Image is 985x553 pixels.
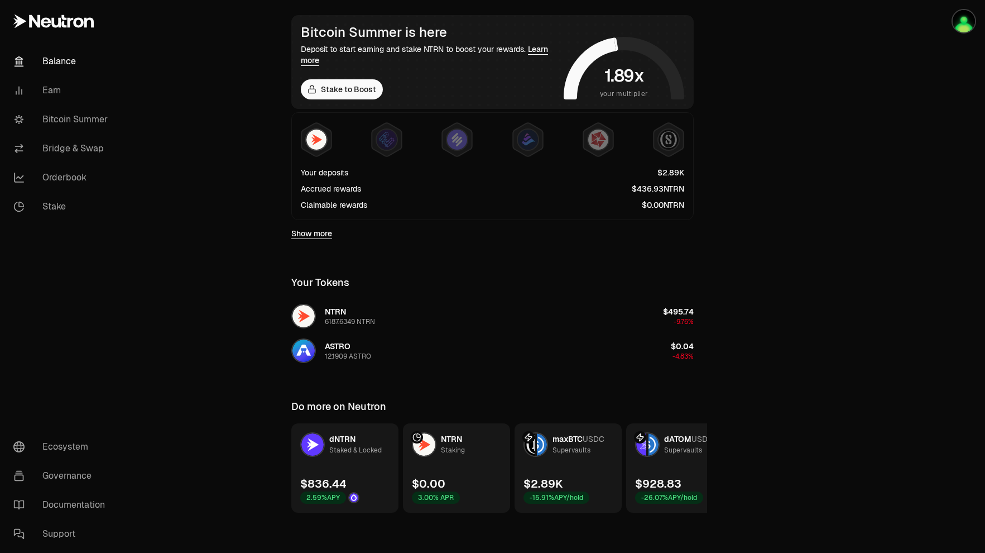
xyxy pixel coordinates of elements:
a: maxBTC LogoUSDC LogomaxBTCUSDCSupervaults$2.89K-15.91%APY/hold [515,423,622,513]
div: Your Tokens [291,275,349,290]
a: Support [4,519,121,549]
img: dNTRN Logo [301,433,324,456]
a: dNTRN LogodNTRNStaked & Locked$836.442.59%APYDrop [291,423,398,513]
a: Stake to Boost [301,79,383,99]
img: EtherFi Points [377,130,397,150]
a: Stake [4,192,121,221]
div: Staking [441,445,465,456]
img: Solv Points [447,130,467,150]
a: Show more [291,228,332,239]
div: Claimable rewards [301,199,367,211]
a: Documentation [4,490,121,519]
img: maxBTC Logo [525,433,535,456]
div: Accrued rewards [301,183,361,194]
div: Deposit to start earning and stake NTRN to boost your rewards. [301,44,559,66]
img: Structured Points [659,130,679,150]
span: USDC [691,434,713,444]
div: 6187.6349 NTRN [325,317,375,326]
a: Ecosystem [4,432,121,461]
img: Mars Fragments [588,130,608,150]
div: Your deposits [301,167,348,178]
div: Supervaults [664,445,702,456]
span: your multiplier [600,88,648,99]
span: dNTRN [329,434,355,444]
a: Bitcoin Summer [4,105,121,134]
img: dATOM Logo [636,433,646,456]
img: NTRN Logo [413,433,435,456]
div: Bitcoin Summer is here [301,25,559,40]
div: Staked & Locked [329,445,382,456]
div: 3.00% APR [412,492,460,504]
span: $0.04 [671,341,694,351]
a: NTRN LogoNTRNStaking$0.003.00% APR [403,423,510,513]
span: USDC [583,434,604,444]
span: NTRN [325,307,346,317]
div: -26.07% APY/hold [635,492,703,504]
span: NTRN [441,434,462,444]
a: Earn [4,76,121,105]
img: ASTRO Logo [292,340,315,362]
div: 12.1909 ASTRO [325,352,371,361]
span: dATOM [664,434,691,444]
span: -4.83% [672,352,694,361]
img: NTRN Logo [292,305,315,327]
img: NTRN [306,130,326,150]
img: USDC Logo [648,433,659,456]
img: USDC Logo [537,433,547,456]
a: Balance [4,47,121,76]
div: 2.59% APY [300,492,346,504]
a: Orderbook [4,163,121,192]
img: Bedrock Diamonds [518,130,538,150]
div: -15.91% APY/hold [523,492,589,504]
button: ASTRO LogoASTRO12.1909 ASTRO$0.04-4.83% [285,334,700,368]
button: NTRN LogoNTRN6187.6349 NTRN$495.74-9.76% [285,299,700,333]
span: -9.76% [674,317,694,326]
span: $495.74 [663,307,694,317]
div: $836.44 [300,476,347,492]
img: Drop [349,493,358,502]
a: dATOM LogoUSDC LogodATOMUSDCSupervaults$928.83-26.07%APY/hold [626,423,733,513]
a: Bridge & Swap [4,134,121,163]
span: ASTRO [325,341,350,351]
a: Governance [4,461,121,490]
div: $0.00 [412,476,445,492]
img: Llewyn Terra [953,10,975,32]
span: maxBTC [552,434,583,444]
div: $928.83 [635,476,681,492]
div: Do more on Neutron [291,399,386,414]
div: $2.89K [523,476,563,492]
div: Supervaults [552,445,590,456]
